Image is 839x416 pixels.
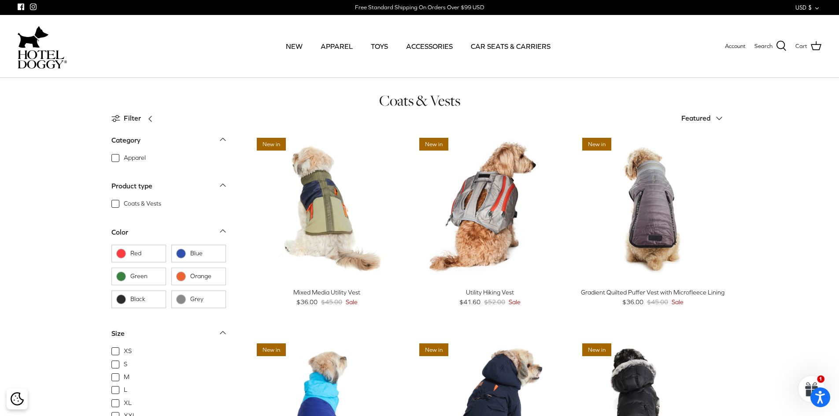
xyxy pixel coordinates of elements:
[30,4,37,10] a: Instagram
[18,50,67,69] img: hoteldoggycom
[672,297,684,307] span: Sale
[111,227,128,238] div: Color
[111,328,125,339] div: Size
[578,287,728,297] div: Gradient Quilted Puffer Vest with Microfleece Lining
[111,327,226,346] a: Size
[278,31,310,61] a: NEW
[190,249,221,258] span: Blue
[111,108,159,129] a: Filter
[795,42,807,51] span: Cart
[415,287,565,297] div: Utility Hiking Vest
[725,43,746,49] span: Account
[459,297,480,307] span: $41.60
[111,133,226,153] a: Category
[124,199,161,208] span: Coats & Vests
[795,40,821,52] a: Cart
[257,343,286,356] span: New in
[346,297,358,307] span: Sale
[754,40,787,52] a: Search
[18,24,67,69] a: hoteldoggycom
[252,133,402,283] a: Mixed Media Utility Vest
[578,133,728,283] a: Gradient Quilted Puffer Vest with Microfleece Lining
[754,42,772,51] span: Search
[622,297,643,307] span: $36.00
[415,287,565,307] a: Utility Hiking Vest $41.60 $52.00 Sale
[18,24,48,50] img: dog-icon.svg
[190,295,221,304] span: Grey
[415,133,565,283] a: Utility Hiking Vest
[681,109,728,128] button: Featured
[419,343,448,356] span: New in
[130,249,161,258] span: Red
[647,297,668,307] span: $45.00
[363,31,396,61] a: TOYS
[252,287,402,307] a: Mixed Media Utility Vest $36.00 $45.00 Sale
[257,138,286,151] span: New in
[124,373,129,382] span: M
[111,135,140,146] div: Category
[313,31,361,61] a: APPAREL
[725,42,746,51] a: Account
[681,114,710,122] span: Featured
[355,1,484,14] a: Free Standard Shipping On Orders Over $99 USD
[124,386,127,394] span: L
[111,180,152,192] div: Product type
[190,272,221,281] span: Orange
[124,399,132,408] span: XL
[582,343,611,356] span: New in
[355,4,484,11] div: Free Standard Shipping On Orders Over $99 USD
[578,287,728,307] a: Gradient Quilted Puffer Vest with Microfleece Lining $36.00 $45.00 Sale
[124,113,141,124] span: Filter
[18,4,24,10] a: Facebook
[111,91,728,110] h1: Coats & Vests
[131,31,706,61] div: Primary navigation
[321,297,342,307] span: $45.00
[124,154,146,162] span: Apparel
[130,272,161,281] span: Green
[7,388,28,409] div: Cookie policy
[509,297,521,307] span: Sale
[582,138,611,151] span: New in
[419,138,448,151] span: New in
[130,295,161,304] span: Black
[111,225,226,245] a: Color
[252,287,402,297] div: Mixed Media Utility Vest
[9,391,25,407] button: Cookie policy
[296,297,318,307] span: $36.00
[124,347,132,356] span: XS
[11,392,24,405] img: Cookie policy
[124,360,127,369] span: S
[398,31,461,61] a: ACCESSORIES
[463,31,558,61] a: CAR SEATS & CARRIERS
[484,297,505,307] span: $52.00
[111,179,226,199] a: Product type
